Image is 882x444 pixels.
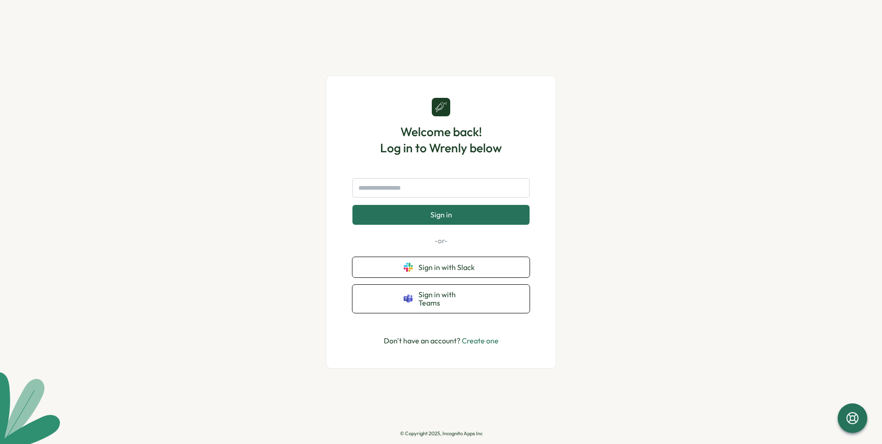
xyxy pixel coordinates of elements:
[430,210,452,219] span: Sign in
[462,336,499,345] a: Create one
[400,431,483,437] p: © Copyright 2025, Incognito Apps Inc
[380,124,502,156] h1: Welcome back! Log in to Wrenly below
[352,205,530,224] button: Sign in
[352,285,530,313] button: Sign in with Teams
[418,290,478,307] span: Sign in with Teams
[352,236,530,246] p: -or-
[418,263,478,271] span: Sign in with Slack
[384,335,499,347] p: Don't have an account?
[352,257,530,277] button: Sign in with Slack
